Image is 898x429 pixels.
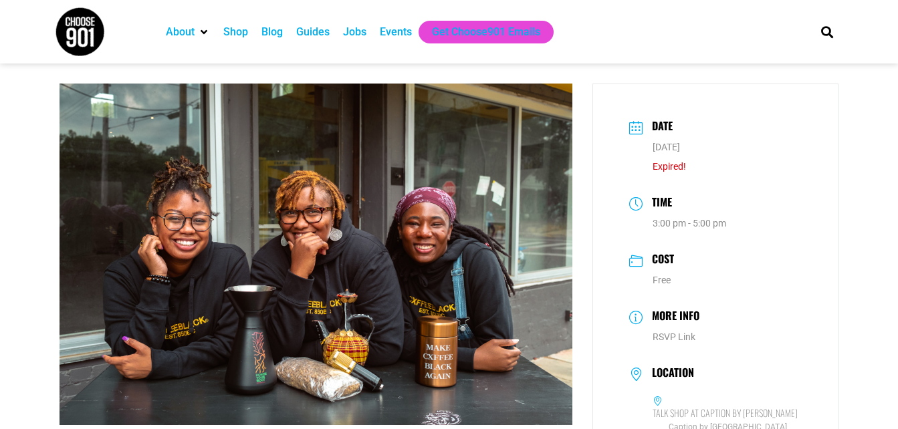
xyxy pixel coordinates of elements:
abbr: 3:00 pm - 5:00 pm [653,218,726,229]
dd: Free [629,273,802,287]
h3: Time [645,194,672,213]
a: About [166,24,195,40]
h6: Talk Shop at Caption by [PERSON_NAME] [653,407,798,419]
a: Get Choose901 Emails [432,24,540,40]
a: Shop [223,24,248,40]
a: Blog [261,24,283,40]
span: Expired! [653,161,686,172]
span: [DATE] [653,142,680,152]
h3: Cost [645,251,674,270]
a: Guides [296,24,330,40]
nav: Main nav [159,21,798,43]
h3: Location [645,366,694,382]
a: Jobs [343,24,366,40]
div: About [159,21,217,43]
a: RSVP Link [653,331,695,342]
a: Events [380,24,412,40]
h3: Date [645,118,673,137]
h3: More Info [645,307,699,327]
div: Search [816,21,838,43]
